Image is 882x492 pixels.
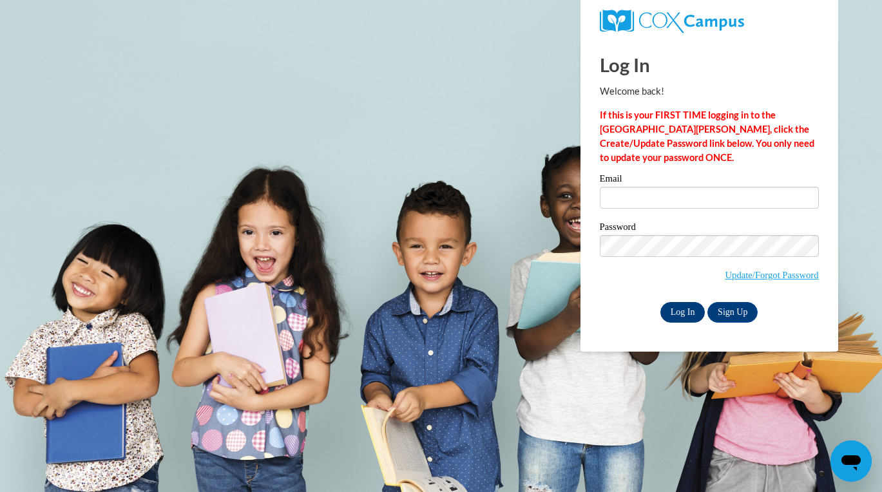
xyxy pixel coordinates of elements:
iframe: Button to launch messaging window [830,440,872,482]
label: Password [600,222,819,235]
a: Sign Up [707,302,758,323]
strong: If this is your FIRST TIME logging in to the [GEOGRAPHIC_DATA][PERSON_NAME], click the Create/Upd... [600,109,814,163]
label: Email [600,174,819,187]
a: COX Campus [600,10,819,33]
h1: Log In [600,52,819,78]
img: COX Campus [600,10,744,33]
input: Log In [660,302,705,323]
p: Welcome back! [600,84,819,99]
a: Update/Forgot Password [725,270,818,280]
